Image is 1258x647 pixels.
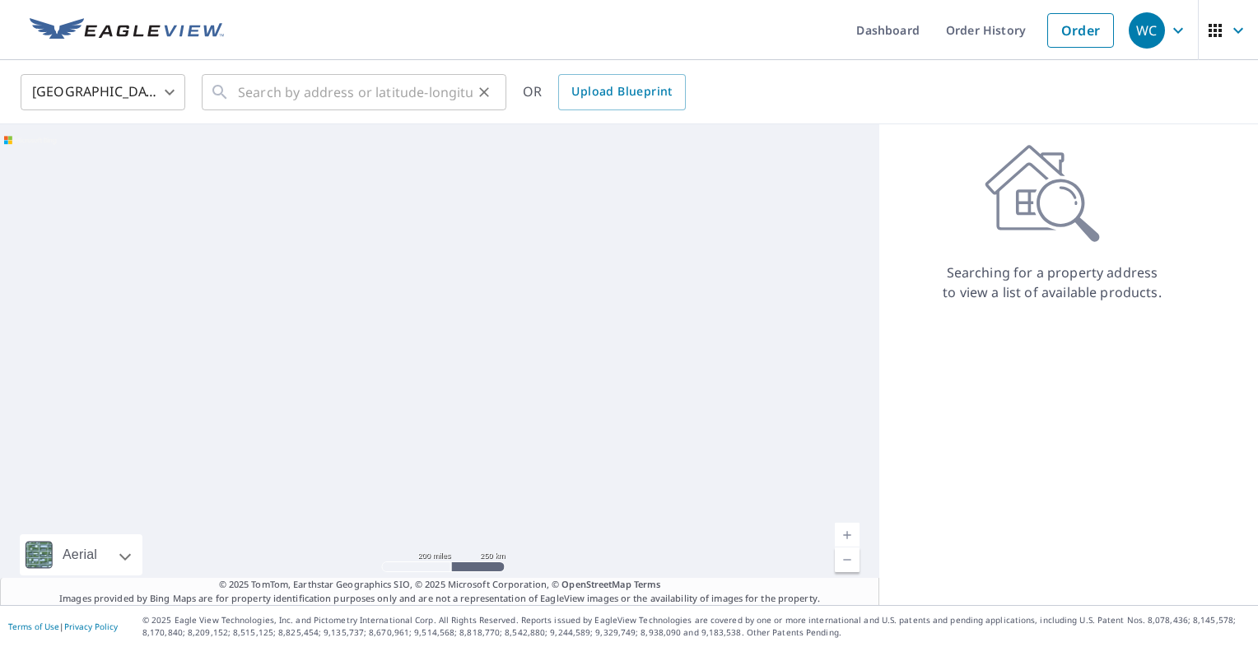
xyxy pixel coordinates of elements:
button: Clear [473,81,496,104]
a: Privacy Policy [64,621,118,632]
p: Searching for a property address to view a list of available products. [942,263,1162,302]
a: Order [1047,13,1114,48]
div: OR [523,74,686,110]
p: © 2025 Eagle View Technologies, Inc. and Pictometry International Corp. All Rights Reserved. Repo... [142,614,1250,639]
div: Aerial [20,534,142,575]
div: WC [1129,12,1165,49]
a: Terms of Use [8,621,59,632]
span: Upload Blueprint [571,81,672,102]
img: EV Logo [30,18,224,43]
p: | [8,621,118,631]
a: OpenStreetMap [561,578,631,590]
a: Terms [634,578,661,590]
a: Current Level 5, Zoom Out [835,547,860,572]
a: Current Level 5, Zoom In [835,523,860,547]
input: Search by address or latitude-longitude [238,69,473,115]
span: © 2025 TomTom, Earthstar Geographics SIO, © 2025 Microsoft Corporation, © [219,578,661,592]
a: Upload Blueprint [558,74,685,110]
div: [GEOGRAPHIC_DATA] [21,69,185,115]
div: Aerial [58,534,102,575]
